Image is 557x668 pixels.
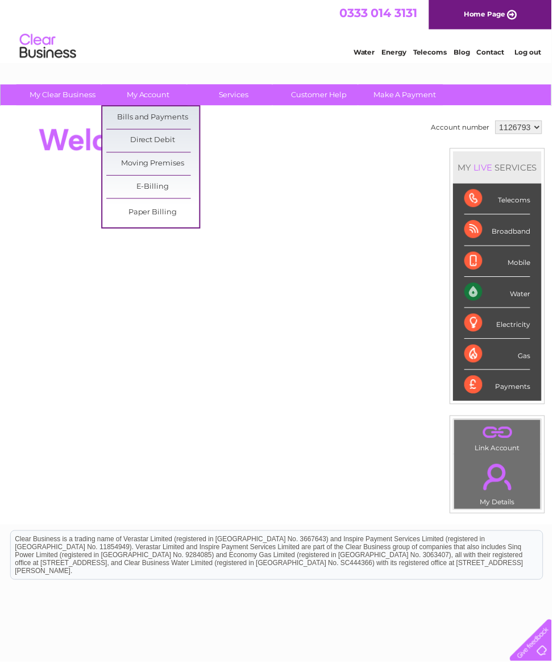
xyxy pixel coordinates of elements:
div: Telecoms [469,185,535,217]
div: Payments [469,374,535,404]
a: Make A Payment [362,85,456,106]
div: Broadband [469,217,535,248]
div: LIVE [476,164,500,175]
a: Telecoms [417,48,451,57]
td: My Details [458,459,546,515]
a: Water [357,48,379,57]
a: . [462,427,543,447]
a: 0333 014 3131 [343,6,421,20]
a: Energy [385,48,410,57]
img: logo.png [19,30,77,64]
a: Direct Debit [107,131,201,153]
a: Log out [519,48,546,57]
div: Gas [469,342,535,374]
div: Water [469,280,535,311]
a: My Clear Business [16,85,110,106]
div: Electricity [469,311,535,342]
a: . [462,462,543,501]
a: Contact [481,48,509,57]
a: Moving Premises [107,154,201,177]
div: MY SERVICES [458,153,547,185]
a: Blog [458,48,475,57]
a: E-Billing [107,177,201,200]
td: Account number [433,119,497,138]
a: Services [189,85,283,106]
a: Paper Billing [107,204,201,226]
td: Link Account [458,424,546,459]
a: Bills and Payments [107,107,201,130]
a: My Account [103,85,197,106]
div: Clear Business is a trading name of Verastar Limited (registered in [GEOGRAPHIC_DATA] No. 3667643... [11,6,548,55]
div: Mobile [469,248,535,280]
a: Customer Help [276,85,369,106]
